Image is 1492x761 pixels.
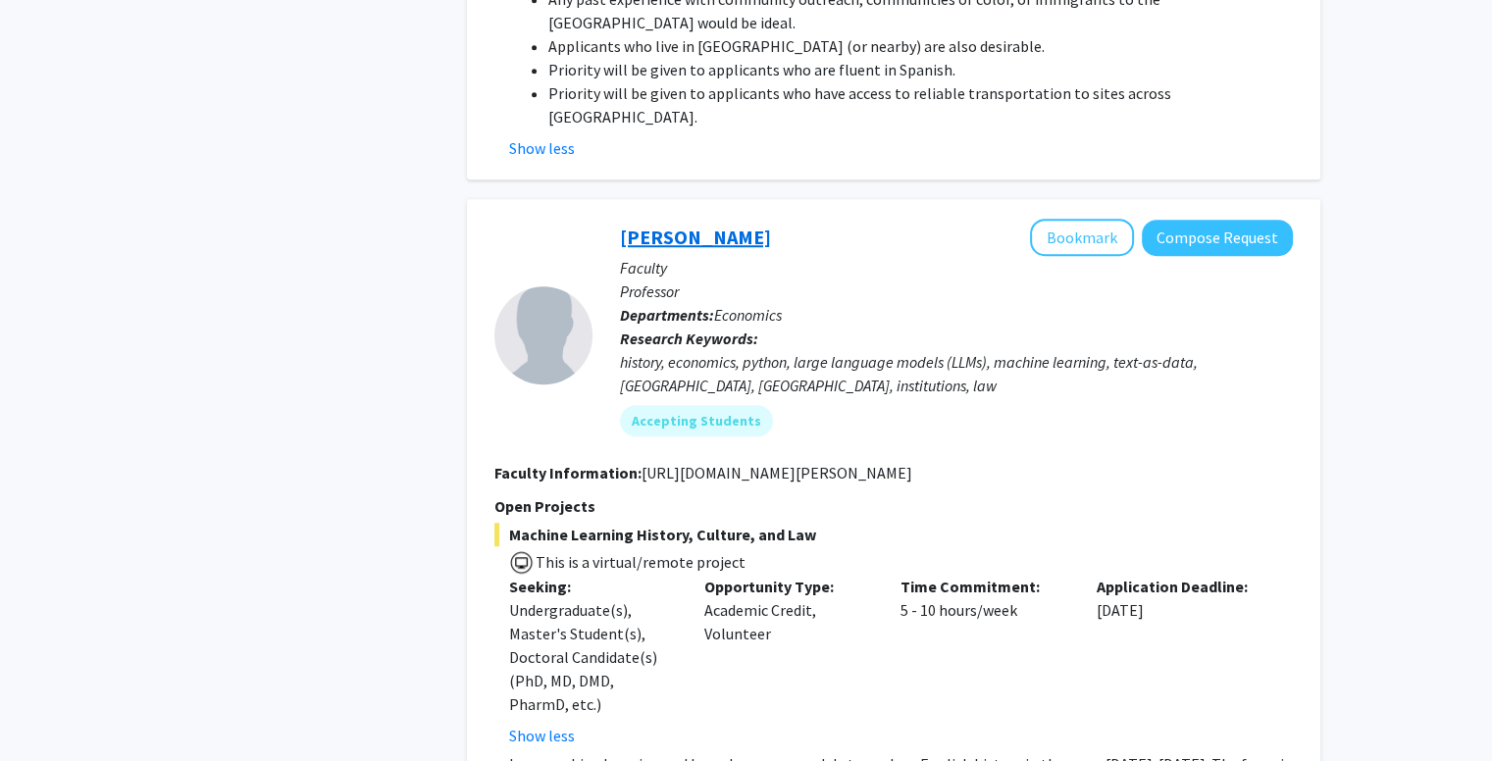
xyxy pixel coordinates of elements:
[548,34,1293,58] li: Applicants who live in [GEOGRAPHIC_DATA] (or nearby) are also desirable.
[642,463,912,482] fg-read-more: [URL][DOMAIN_NAME][PERSON_NAME]
[900,575,1067,598] p: Time Commitment:
[548,81,1293,128] li: Priority will be given to applicants who have access to reliable transportation to sites across [...
[15,673,83,746] iframe: Chat
[494,523,1293,546] span: Machine Learning History, Culture, and Law
[620,350,1293,397] div: history, economics, python, large language models (LLMs), machine learning, text-as-data, [GEOGRA...
[509,598,676,716] div: Undergraduate(s), Master's Student(s), Doctoral Candidate(s) (PhD, MD, DMD, PharmD, etc.)
[534,552,746,572] span: This is a virtual/remote project
[620,256,1293,279] p: Faculty
[509,575,676,598] p: Seeking:
[1030,219,1134,256] button: Add Peter Murrell to Bookmarks
[1097,575,1263,598] p: Application Deadline:
[509,136,575,160] button: Show less
[620,225,771,249] a: [PERSON_NAME]
[494,494,1293,518] p: Open Projects
[620,329,758,348] b: Research Keywords:
[714,305,782,325] span: Economics
[1082,575,1278,747] div: [DATE]
[620,305,714,325] b: Departments:
[548,58,1293,81] li: Priority will be given to applicants who are fluent in Spanish.
[704,575,871,598] p: Opportunity Type:
[509,724,575,747] button: Show less
[620,405,773,436] mat-chip: Accepting Students
[620,279,1293,303] p: Professor
[1142,220,1293,256] button: Compose Request to Peter Murrell
[494,463,642,482] b: Faculty Information:
[690,575,886,747] div: Academic Credit, Volunteer
[886,575,1082,747] div: 5 - 10 hours/week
